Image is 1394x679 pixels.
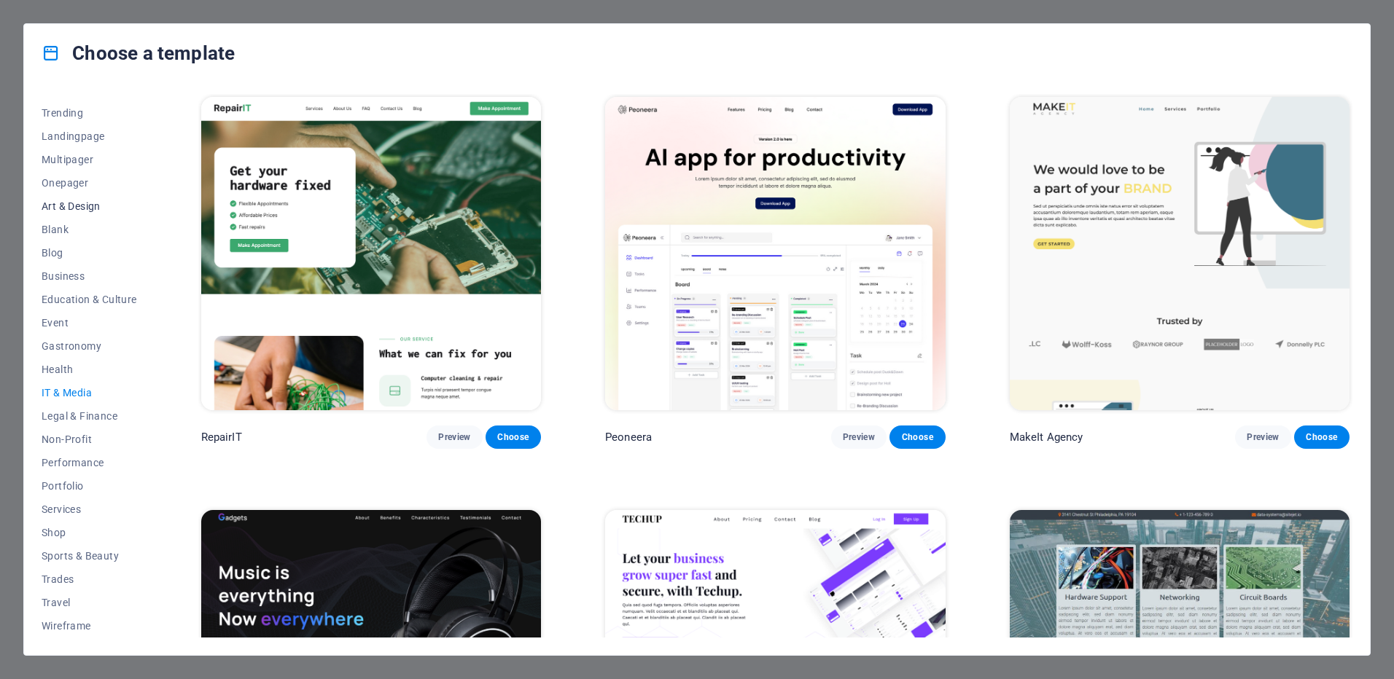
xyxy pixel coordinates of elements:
span: IT & Media [42,387,137,399]
span: Wireframe [42,620,137,632]
button: Sports & Beauty [42,544,137,568]
span: Preview [438,431,470,443]
span: Portfolio [42,480,137,492]
span: Sports & Beauty [42,550,137,562]
span: Multipager [42,154,137,165]
span: Event [42,317,137,329]
span: Education & Culture [42,294,137,305]
span: Choose [1306,431,1338,443]
button: Legal & Finance [42,404,137,428]
span: Shop [42,527,137,538]
button: Choose [1294,425,1350,449]
button: Choose [486,425,541,449]
button: Wireframe [42,614,137,637]
button: Blog [42,241,137,264]
span: Choose [497,431,529,443]
button: Portfolio [42,474,137,498]
span: Gastronomy [42,340,137,352]
button: Non-Profit [42,428,137,451]
span: Choose [901,431,933,443]
button: Preview [831,425,887,449]
span: Business [42,270,137,282]
button: Travel [42,591,137,614]
button: Gastronomy [42,334,137,358]
button: Onepager [42,171,137,195]
span: Legal & Finance [42,410,137,422]
button: Choose [889,425,945,449]
button: Preview [1235,425,1290,449]
button: Business [42,264,137,288]
button: Services [42,498,137,521]
span: Blank [42,224,137,235]
p: MakeIt Agency [1010,430,1083,444]
button: Performance [42,451,137,474]
h4: Choose a template [42,42,235,65]
button: Education & Culture [42,288,137,311]
img: RepairIT [201,97,541,410]
span: Performance [42,457,137,468]
p: Peoneera [605,430,652,444]
span: Trades [42,573,137,585]
span: Landingpage [42,130,137,142]
button: Landingpage [42,125,137,148]
button: IT & Media [42,381,137,404]
button: Preview [427,425,482,449]
span: Onepager [42,177,137,189]
img: Peoneera [605,97,945,410]
button: Art & Design [42,195,137,218]
button: Blank [42,218,137,241]
span: Preview [843,431,875,443]
button: Multipager [42,148,137,171]
span: Travel [42,597,137,608]
span: Blog [42,247,137,259]
span: Services [42,503,137,515]
button: Health [42,358,137,381]
button: Trades [42,568,137,591]
button: Shop [42,521,137,544]
span: Preview [1247,431,1279,443]
img: MakeIt Agency [1010,97,1350,410]
span: Health [42,364,137,375]
p: RepairIT [201,430,242,444]
button: Event [42,311,137,334]
button: Trending [42,101,137,125]
span: Non-Profit [42,433,137,445]
span: Art & Design [42,200,137,212]
span: Trending [42,107,137,119]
